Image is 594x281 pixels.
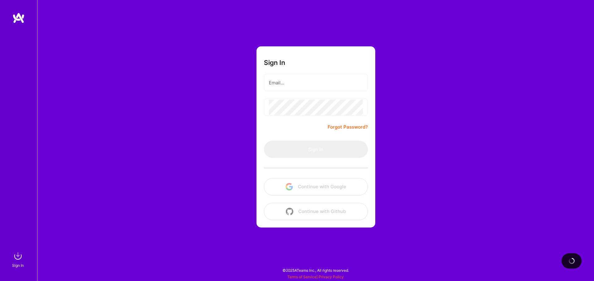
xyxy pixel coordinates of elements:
[319,275,344,279] a: Privacy Policy
[12,262,24,269] div: Sign In
[286,183,293,190] img: icon
[287,275,344,279] span: |
[269,75,363,91] input: Email...
[12,250,24,262] img: sign in
[12,12,25,23] img: logo
[37,262,594,278] div: © 2025 ATeams Inc., All rights reserved.
[264,59,285,66] h3: Sign In
[264,141,368,158] button: Sign In
[264,178,368,195] button: Continue with Google
[264,203,368,220] button: Continue with Github
[287,275,316,279] a: Terms of Service
[13,250,24,269] a: sign inSign In
[328,123,368,131] a: Forgot Password?
[568,258,575,264] img: loading
[286,208,293,215] img: icon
